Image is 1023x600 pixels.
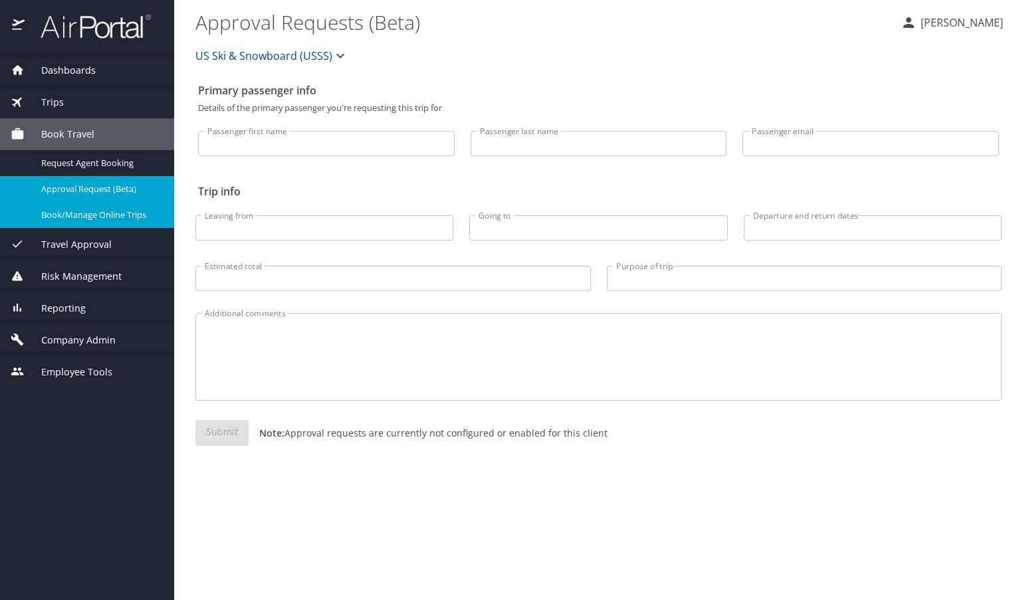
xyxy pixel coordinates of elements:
[198,181,999,202] h2: Trip info
[25,237,112,252] span: Travel Approval
[25,365,112,379] span: Employee Tools
[198,80,999,101] h2: Primary passenger info
[25,63,96,78] span: Dashboards
[25,95,64,110] span: Trips
[895,11,1008,35] button: [PERSON_NAME]
[25,301,86,316] span: Reporting
[190,43,354,69] button: US Ski & Snowboard (USSS)
[25,127,94,142] span: Book Travel
[195,1,890,43] h1: Approval Requests (Beta)
[25,333,116,348] span: Company Admin
[917,15,1003,31] p: [PERSON_NAME]
[249,426,608,440] p: Approval requests are currently not configured or enabled for this client
[25,269,122,284] span: Risk Management
[41,183,158,195] span: Approval Request (Beta)
[41,209,158,221] span: Book/Manage Online Trips
[198,104,999,112] p: Details of the primary passenger you're requesting this trip for
[26,13,151,39] img: airportal-logo.png
[41,157,158,169] span: Request Agent Booking
[12,13,26,39] img: icon-airportal.png
[259,427,284,439] strong: Note:
[195,47,332,65] span: US Ski & Snowboard (USSS)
